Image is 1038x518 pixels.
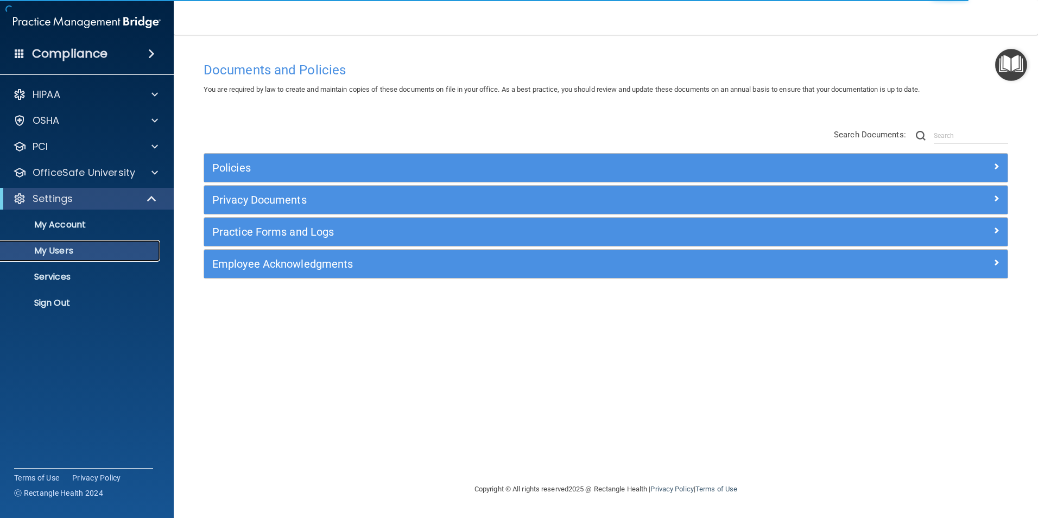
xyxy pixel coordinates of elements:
a: PCI [13,140,158,153]
h4: Documents and Policies [204,63,1008,77]
a: Terms of Use [14,472,59,483]
p: OSHA [33,114,60,127]
div: Copyright © All rights reserved 2025 @ Rectangle Health | | [408,472,804,507]
a: Privacy Documents [212,191,999,209]
img: PMB logo [13,11,161,33]
h4: Compliance [32,46,107,61]
img: ic-search.3b580494.png [916,131,926,141]
a: Privacy Policy [72,472,121,483]
p: Settings [33,192,73,205]
span: You are required by law to create and maintain copies of these documents on file in your office. ... [204,85,920,93]
span: Search Documents: [834,130,906,140]
p: Sign Out [7,298,155,308]
button: Open Resource Center [995,49,1027,81]
a: Policies [212,159,999,176]
a: HIPAA [13,88,158,101]
span: Ⓒ Rectangle Health 2024 [14,488,103,498]
h5: Policies [212,162,799,174]
p: My Account [7,219,155,230]
p: OfficeSafe University [33,166,135,179]
h5: Privacy Documents [212,194,799,206]
a: OfficeSafe University [13,166,158,179]
h5: Employee Acknowledgments [212,258,799,270]
a: OSHA [13,114,158,127]
a: Practice Forms and Logs [212,223,999,241]
p: PCI [33,140,48,153]
h5: Practice Forms and Logs [212,226,799,238]
a: Settings [13,192,157,205]
p: Services [7,271,155,282]
a: Privacy Policy [650,485,693,493]
a: Employee Acknowledgments [212,255,999,273]
p: HIPAA [33,88,60,101]
input: Search [934,128,1008,144]
a: Terms of Use [695,485,737,493]
p: My Users [7,245,155,256]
